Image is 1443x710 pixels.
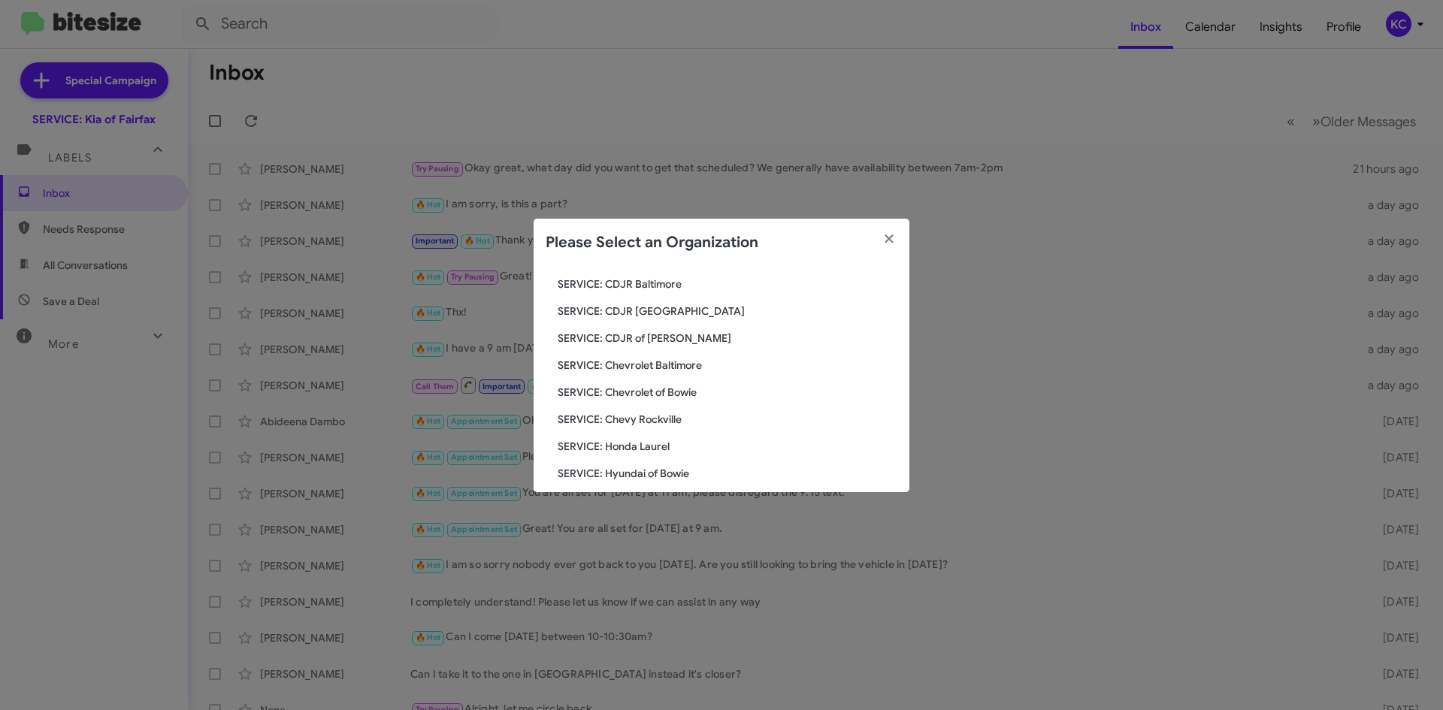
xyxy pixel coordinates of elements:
span: SERVICE: CDJR of [PERSON_NAME] [558,331,897,346]
span: SERVICE: CDJR Baltimore [558,276,897,292]
span: SERVICE: Hyundai of Bowie [558,466,897,481]
span: SERVICE: Chevrolet Baltimore [558,358,897,373]
span: SERVICE: Chevy Rockville [558,412,897,427]
span: SERVICE: CDJR [GEOGRAPHIC_DATA] [558,304,897,319]
h2: Please Select an Organization [546,231,758,255]
span: SERVICE: Chevrolet of Bowie [558,385,897,400]
span: SERVICE: Honda Laurel [558,439,897,454]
